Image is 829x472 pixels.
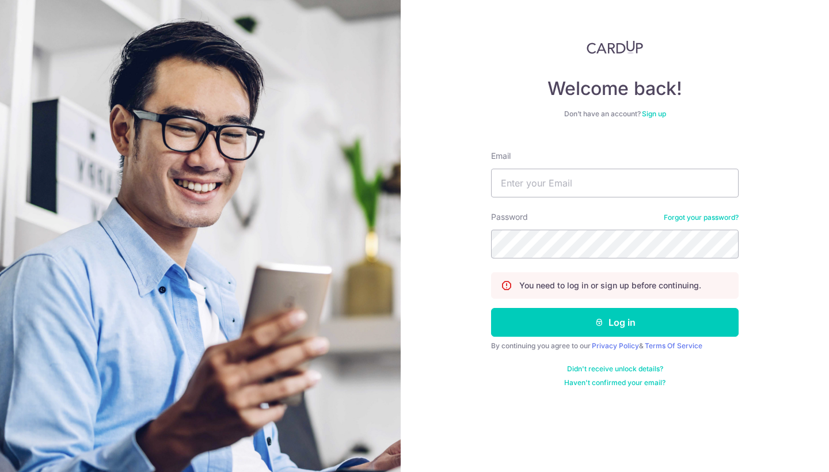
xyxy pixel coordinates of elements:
[592,341,639,350] a: Privacy Policy
[664,213,739,222] a: Forgot your password?
[491,109,739,119] div: Don’t have an account?
[491,308,739,337] button: Log in
[491,341,739,351] div: By continuing you agree to our &
[491,77,739,100] h4: Welcome back!
[564,378,666,387] a: Haven't confirmed your email?
[645,341,702,350] a: Terms Of Service
[642,109,666,118] a: Sign up
[587,40,643,54] img: CardUp Logo
[567,364,663,374] a: Didn't receive unlock details?
[491,169,739,197] input: Enter your Email
[519,280,701,291] p: You need to log in or sign up before continuing.
[491,211,528,223] label: Password
[491,150,511,162] label: Email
